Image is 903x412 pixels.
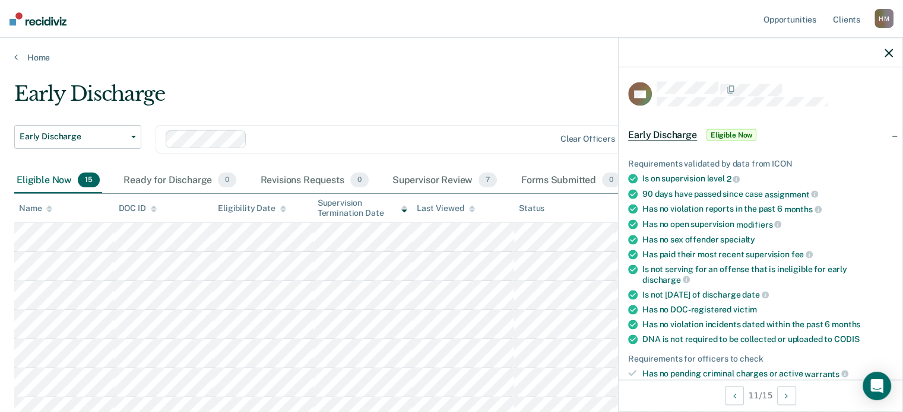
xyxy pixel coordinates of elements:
[119,203,157,213] div: DOC ID
[720,234,755,244] span: specialty
[218,203,286,213] div: Eligibility Date
[14,168,102,194] div: Eligible Now
[9,12,66,25] img: Recidiviz
[518,168,623,194] div: Forms Submitted
[832,320,860,329] span: months
[417,203,474,213] div: Last Viewed
[628,354,893,364] div: Requirements for officers to check
[742,290,768,299] span: date
[14,82,692,116] div: Early Discharge
[642,204,893,215] div: Has no violation reports in the past 6
[642,249,893,260] div: Has paid their most recent supervision
[642,234,893,244] div: Has no sex offender
[218,173,236,188] span: 0
[777,386,796,405] button: Next Opportunity
[642,320,893,330] div: Has no violation incidents dated within the past 6
[727,174,740,183] span: 2
[863,372,891,400] div: Open Intercom Messenger
[602,173,620,188] span: 0
[791,250,813,259] span: fee
[706,129,757,141] span: Eligible Now
[642,219,893,229] div: Has no open supervision
[725,386,744,405] button: Previous Opportunity
[642,274,690,284] span: discharge
[642,189,893,199] div: 90 days have passed since case
[560,134,615,144] div: Clear officers
[78,173,100,188] span: 15
[619,116,902,154] div: Early DischargeEligible Now
[642,289,893,300] div: Is not [DATE] of discharge
[642,334,893,344] div: DNA is not required to be collected or uploaded to
[765,189,818,199] span: assignment
[519,203,544,213] div: Status
[784,205,822,214] span: months
[390,168,500,194] div: Supervisor Review
[318,198,408,218] div: Supervision Termination Date
[628,129,697,141] span: Early Discharge
[875,9,894,28] div: H M
[733,305,757,314] span: victim
[479,173,497,188] span: 7
[804,369,848,378] span: warrants
[19,203,52,213] div: Name
[350,173,369,188] span: 0
[834,334,859,344] span: CODIS
[258,168,370,194] div: Revisions Requests
[642,264,893,285] div: Is not serving for an offense that is ineligible for early
[121,168,239,194] div: Ready for Discharge
[20,132,126,142] span: Early Discharge
[619,379,902,411] div: 11 / 15
[14,52,889,63] a: Home
[736,219,782,229] span: modifiers
[642,368,893,379] div: Has no pending criminal charges or active
[642,174,893,184] div: Is on supervision level
[642,305,893,315] div: Has no DOC-registered
[628,159,893,169] div: Requirements validated by data from ICON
